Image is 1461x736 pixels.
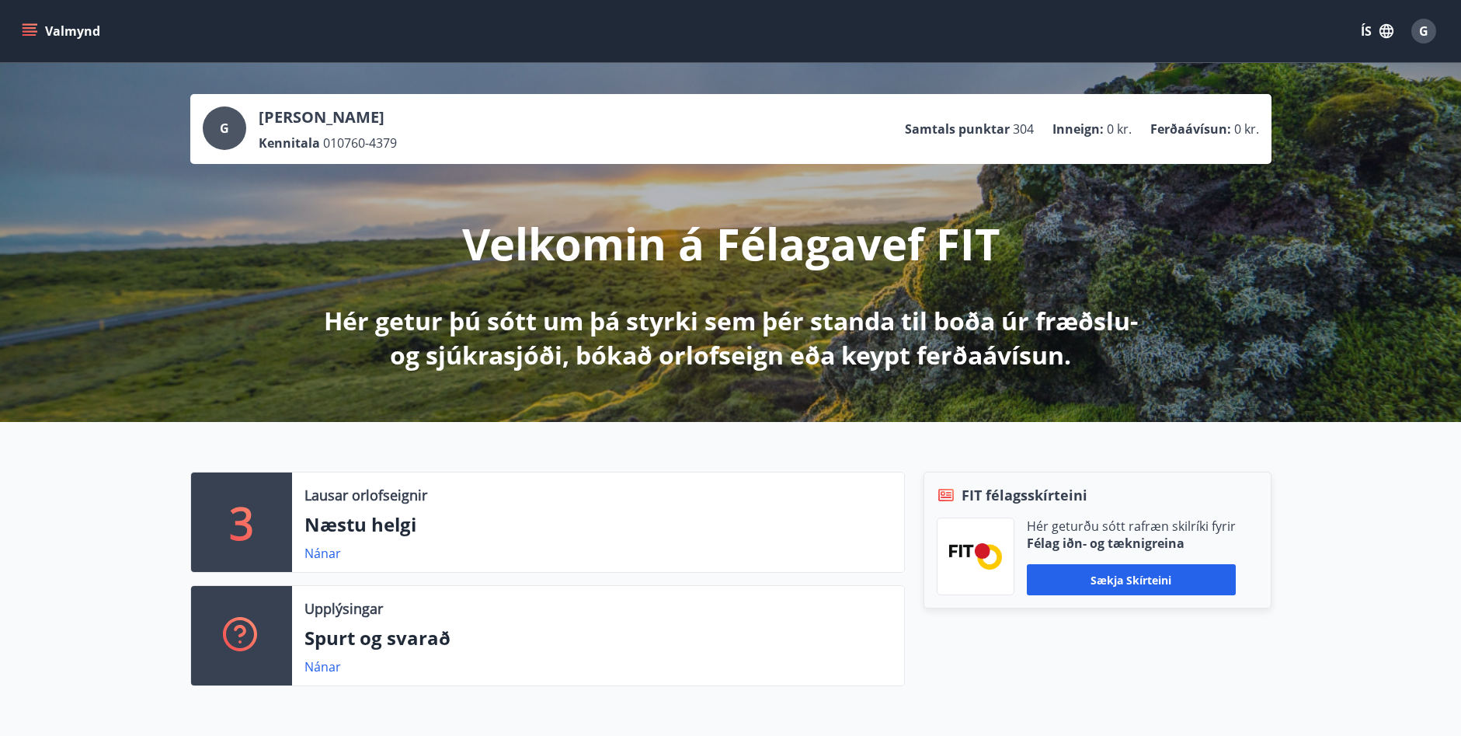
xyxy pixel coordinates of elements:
[1107,120,1132,138] span: 0 kr.
[304,485,427,505] p: Lausar orlofseignir
[220,120,229,137] span: G
[1013,120,1034,138] span: 304
[1150,120,1231,138] p: Ferðaávísun :
[259,134,320,152] p: Kennitala
[19,17,106,45] button: menu
[229,493,254,552] p: 3
[949,543,1002,569] img: FPQVkF9lTnNbbaRSFyT17YYeljoOGk5m51IhT0bO.png
[1027,535,1236,552] p: Félag iðn- og tæknigreina
[304,511,892,538] p: Næstu helgi
[259,106,397,128] p: [PERSON_NAME]
[962,485,1087,505] span: FIT félagsskírteini
[323,134,397,152] span: 010760-4379
[1027,518,1236,535] p: Hér geturðu sótt rafræn skilríki fyrir
[1352,17,1402,45] button: ÍS
[1234,120,1259,138] span: 0 kr.
[905,120,1010,138] p: Samtals punktar
[1405,12,1442,50] button: G
[321,304,1141,372] p: Hér getur þú sótt um þá styrki sem þér standa til boða úr fræðslu- og sjúkrasjóði, bókað orlofsei...
[304,658,341,675] a: Nánar
[1027,564,1236,595] button: Sækja skírteini
[1419,23,1428,40] span: G
[1052,120,1104,138] p: Inneign :
[304,545,341,562] a: Nánar
[462,214,1000,273] p: Velkomin á Félagavef FIT
[304,625,892,651] p: Spurt og svarað
[304,598,383,619] p: Upplýsingar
